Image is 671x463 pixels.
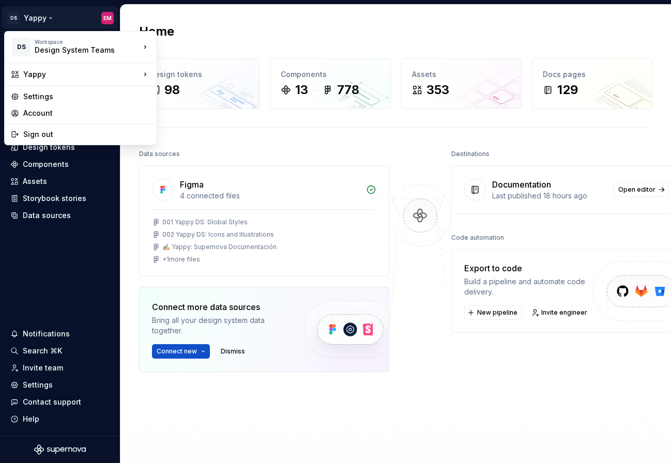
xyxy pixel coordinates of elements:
[23,69,140,80] div: Yappy
[23,108,150,118] div: Account
[35,39,140,45] div: Workspace
[12,38,30,56] div: DS
[23,129,150,140] div: Sign out
[35,45,123,55] div: Design System Teams
[23,91,150,102] div: Settings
